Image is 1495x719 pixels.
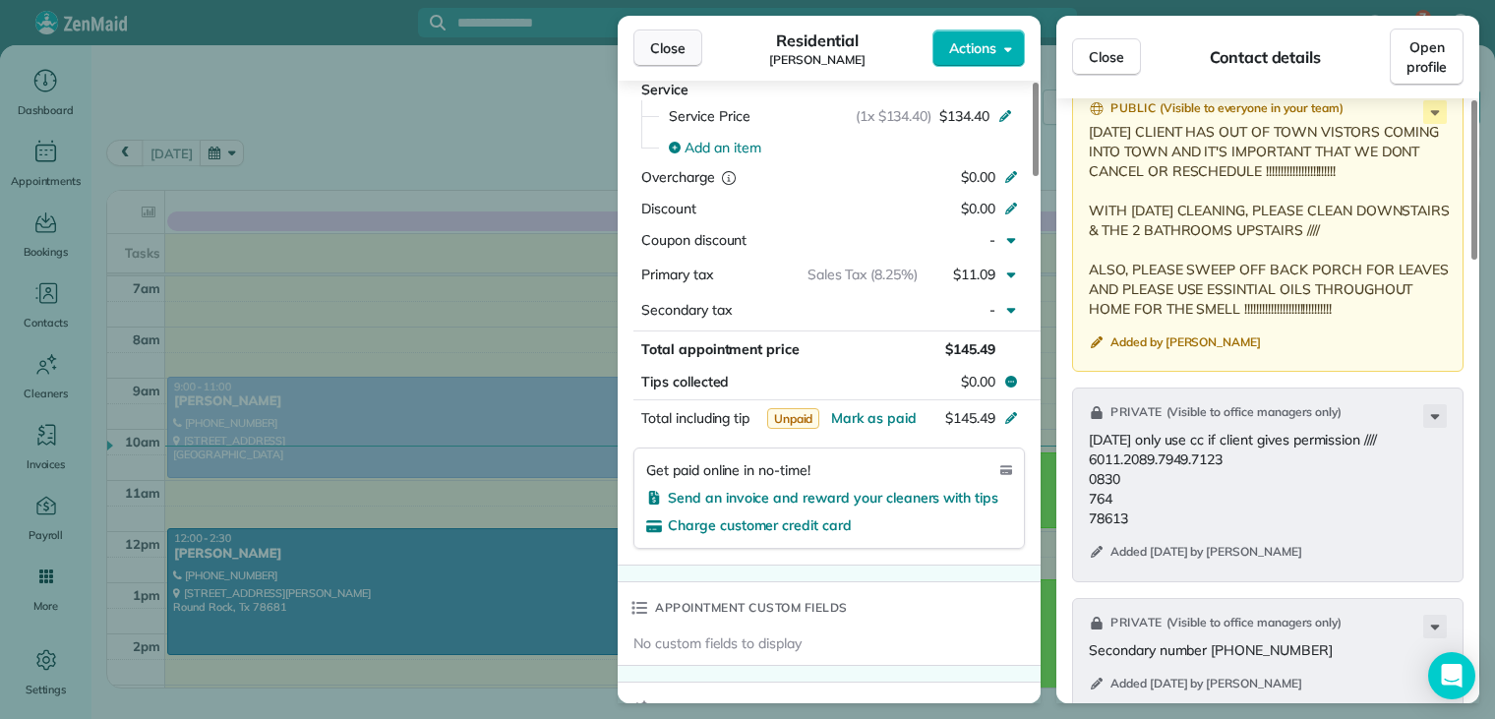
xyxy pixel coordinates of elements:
[669,106,750,126] span: Service Price
[961,372,995,391] span: $0.00
[641,167,811,187] div: Overcharge
[1089,430,1451,528] p: [DATE] only use cc if client gives permission //// 6011.2089.7949.7123 0830 764 78613
[1089,334,1261,354] button: Added by [PERSON_NAME]
[668,516,852,534] span: Charge customer credit card
[1110,613,1163,632] span: Private
[769,52,866,68] span: [PERSON_NAME]
[1406,37,1447,77] span: Open profile
[856,106,932,126] span: (1x $134.40)
[961,200,995,217] span: $0.00
[1428,652,1475,699] div: Open Intercom Messenger
[641,340,800,358] span: Total appointment price
[641,81,688,98] span: Service
[1089,122,1451,319] p: [DATE] CLIENT HAS OUT OF TOWN VISTORS COMING INTO TOWN AND IT'S IMPORTANT THAT WE DONT CANCEL OR ...
[953,266,995,283] span: $11.09
[668,489,998,507] span: Send an invoice and reward your cleaners with tips
[646,460,810,480] span: Get paid online in no-time!
[767,408,820,429] span: Unpaid
[633,633,802,653] span: No custom fields to display
[1166,615,1343,632] span: ( Visible to office managers only )
[657,132,1025,163] button: Add an item
[776,29,860,52] span: Residential
[641,301,732,319] span: Secondary tax
[989,301,995,319] span: -
[1166,404,1343,422] span: ( Visible to office managers only )
[641,231,747,249] span: Coupon discount
[633,368,1025,395] button: Tips collected$0.00
[1089,47,1124,67] span: Close
[1110,544,1302,560] span: Added [DATE] by [PERSON_NAME]
[1110,676,1302,691] span: Added [DATE] by [PERSON_NAME]
[1072,38,1141,76] button: Close
[641,266,713,283] span: Primary tax
[1089,544,1302,564] button: Added [DATE] by [PERSON_NAME]
[641,372,729,391] span: Tips collected
[685,138,761,157] span: Add an item
[1089,640,1451,660] p: Secondary number [PHONE_NUMBER]
[945,409,995,427] span: $145.49
[945,340,995,358] span: $145.49
[1110,334,1261,350] span: Added by [PERSON_NAME]
[641,409,749,427] span: Total including tip
[1390,29,1464,86] a: Open profile
[939,106,989,126] span: $134.40
[657,100,1025,132] button: Service Price(1x $134.40)$134.40
[641,200,696,217] span: Discount
[831,408,917,428] button: Mark as paid
[1160,100,1344,118] span: ( Visible to everyone in your team )
[650,38,686,58] span: Close
[633,30,702,67] button: Close
[807,266,918,283] span: Sales Tax (8.25%)
[655,698,735,718] span: Work items
[1210,45,1321,69] span: Contact details
[989,231,995,249] span: -
[655,598,848,618] span: Appointment custom fields
[961,168,995,186] span: $0.00
[1110,98,1156,118] span: Public
[831,409,917,427] span: Mark as paid
[1110,402,1163,422] span: Private
[949,38,996,58] span: Actions
[1089,676,1302,695] button: Added [DATE] by [PERSON_NAME]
